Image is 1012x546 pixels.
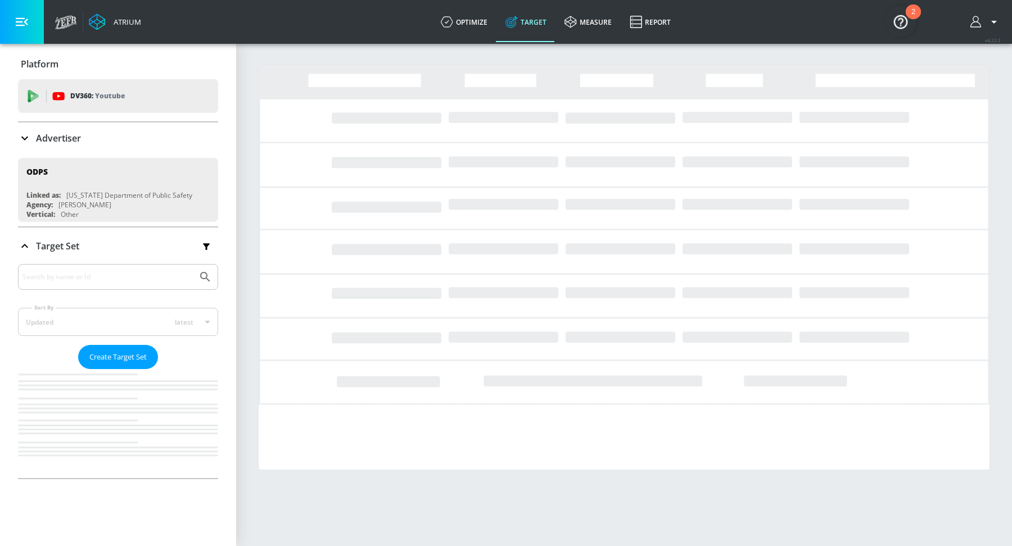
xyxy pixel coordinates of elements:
div: Atrium [109,17,141,27]
a: Target [496,2,555,42]
div: Target Set [18,264,218,478]
div: ODPSLinked as:[US_STATE] Department of Public SafetyAgency:[PERSON_NAME]Vertical:Other [18,158,218,222]
div: [PERSON_NAME] [58,200,111,210]
div: Platform [18,48,218,80]
span: Create Target Set [89,351,147,363]
div: [US_STATE] Department of Public Safety [66,190,192,200]
label: Sort By [32,304,56,311]
button: Create Target Set [78,345,158,369]
span: latest [175,317,193,327]
div: Linked as: [26,190,61,200]
div: DV360: Youtube [18,79,218,113]
p: DV360: [70,90,125,102]
p: Platform [21,58,58,70]
span: v 4.22.2 [985,37,1001,43]
div: 2 [911,12,915,26]
div: Target Set [18,228,218,265]
button: Open Resource Center, 2 new notifications [885,6,916,37]
p: Target Set [36,240,79,252]
p: Advertiser [36,132,81,144]
div: Other [61,210,79,219]
a: Atrium [89,13,141,30]
div: ODPS [26,166,48,177]
a: Report [621,2,680,42]
a: measure [555,2,621,42]
input: Search by name or Id [22,270,193,284]
div: Updated [26,317,53,327]
nav: list of Target Set [18,369,218,478]
p: Youtube [95,90,125,102]
div: Vertical: [26,210,55,219]
div: Advertiser [18,122,218,154]
div: Agency: [26,200,53,210]
a: optimize [432,2,496,42]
